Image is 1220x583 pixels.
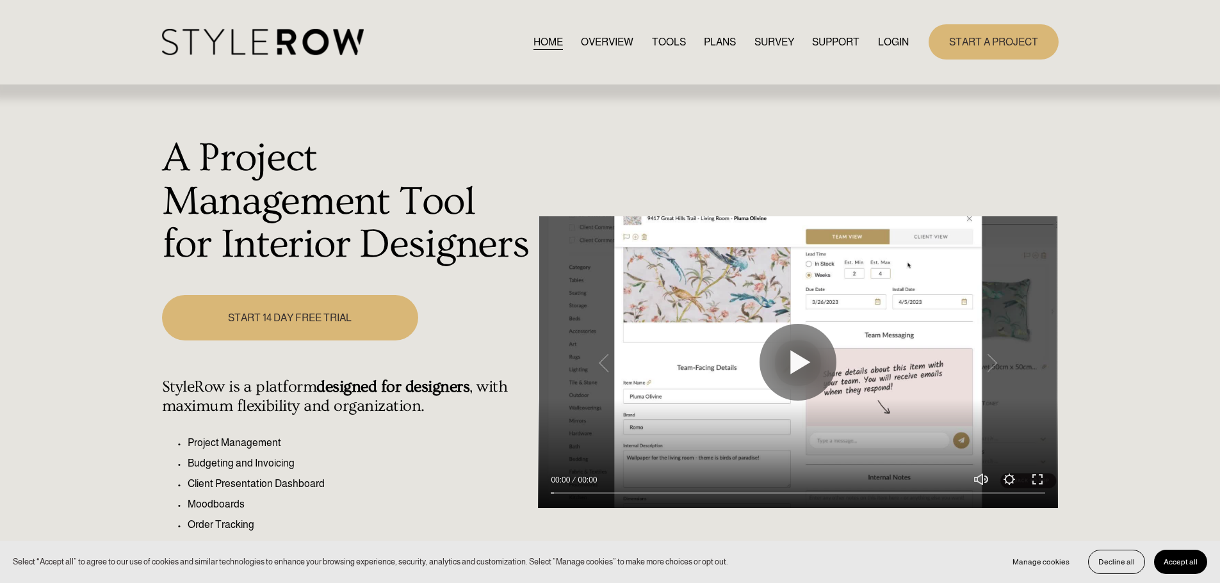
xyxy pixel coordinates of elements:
strong: designed for designers [316,378,469,396]
button: Decline all [1088,550,1145,574]
h1: A Project Management Tool for Interior Designers [162,137,532,267]
button: Manage cookies [1003,550,1079,574]
a: SURVEY [754,33,794,51]
p: Select “Accept all” to agree to our use of cookies and similar technologies to enhance your brows... [13,555,728,568]
a: OVERVIEW [581,33,633,51]
h4: StyleRow is a platform , with maximum flexibility and organization. [162,378,532,416]
span: Manage cookies [1013,557,1070,566]
span: Decline all [1098,557,1135,566]
a: PLANS [704,33,736,51]
a: TOOLS [652,33,686,51]
a: LOGIN [878,33,909,51]
button: Play [760,324,836,401]
p: Project Management [188,435,532,451]
a: START 14 DAY FREE TRIAL [162,295,418,340]
input: Seek [551,489,1045,498]
a: folder dropdown [812,33,859,51]
p: Order Tracking [188,517,532,532]
p: Client Presentation Dashboard [188,476,532,491]
p: Moodboards [188,497,532,512]
div: Duration [573,474,600,486]
div: Current time [551,474,573,486]
span: Accept all [1164,557,1198,566]
img: StyleRow [162,29,364,55]
p: Budgeting and Invoicing [188,456,532,471]
a: START A PROJECT [929,24,1059,60]
span: SUPPORT [812,35,859,50]
a: HOME [533,33,563,51]
button: Accept all [1154,550,1207,574]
